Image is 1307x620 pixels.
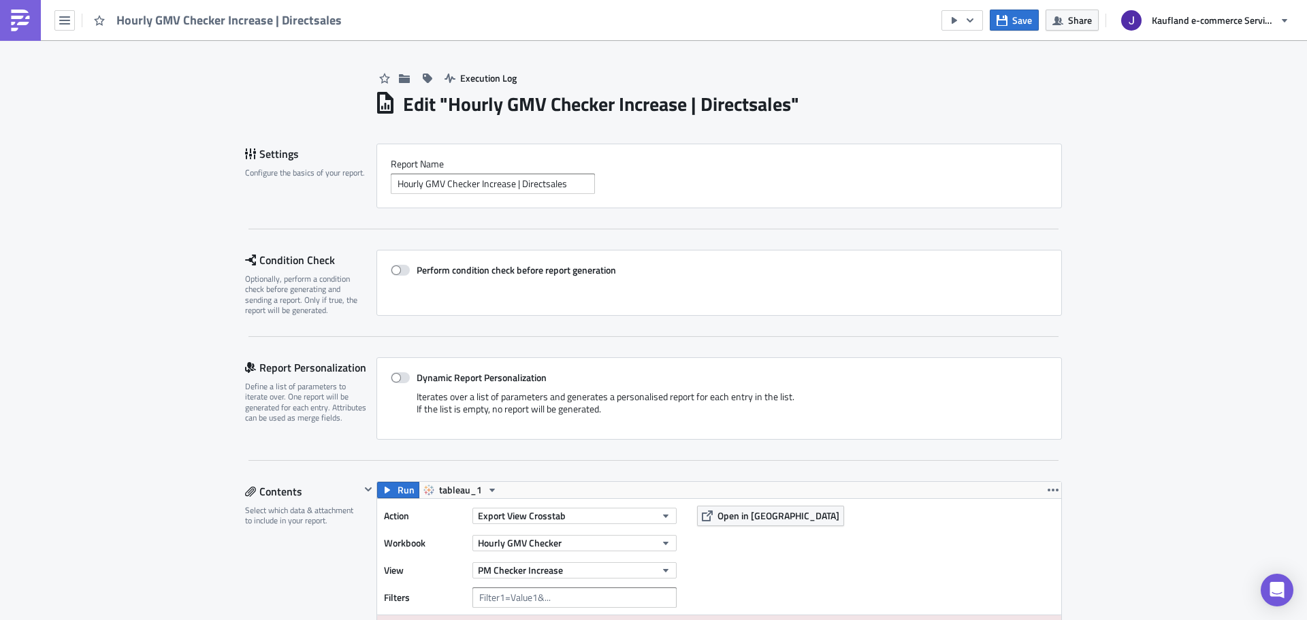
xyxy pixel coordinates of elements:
span: Share [1068,13,1092,27]
div: Condition Check [245,250,376,270]
body: Rich Text Area. Press ALT-0 for help. [5,5,650,61]
span: Run [398,482,415,498]
span: tableau_1 [439,482,482,498]
img: Avatar [1120,9,1143,32]
strong: Perform condition check before report generation [417,263,616,277]
input: Filter1=Value1&... [472,587,677,608]
div: Iterates over a list of parameters and generates a personalised report for each entry in the list... [391,391,1048,425]
div: Contents [245,481,360,502]
button: Open in [GEOGRAPHIC_DATA] [697,506,844,526]
p: Suspicious GMV Behavior detected - Hourly GMV Checker Increase [5,5,650,16]
button: Share [1046,10,1099,31]
label: Filters [384,587,466,608]
button: PM Checker Increase [472,562,677,578]
button: Hide content [360,481,376,497]
div: Report Personalization [245,357,376,378]
div: Select which data & attachment to include in your report. [245,505,360,526]
button: Kaufland e-commerce Services GmbH & Co. KG [1113,5,1297,35]
span: PM Checker Increase [478,563,563,577]
h1: Edit " Hourly GMV Checker Increase | Directsales " [403,92,799,116]
div: Define a list of parameters to iterate over. One report will be generated for each entry. Attribu... [245,381,368,423]
label: View [384,560,466,581]
button: Save [990,10,1039,31]
span: Hourly GMV Checker [478,536,562,550]
span: Execution Log [460,71,517,85]
span: Open in [GEOGRAPHIC_DATA] [717,508,839,523]
label: Workbook [384,533,466,553]
img: PushMetrics [10,10,31,31]
strong: 🚨 [304,20,316,31]
span: Save [1012,13,1032,27]
button: tableau_1 [419,482,502,498]
div: Settings [245,144,376,164]
label: Report Nam﻿e [391,158,1048,170]
button: Execution Log [438,67,523,88]
strong: Dynamic Report Personalization [417,370,547,385]
strong: 🚨 [5,20,17,31]
span: Kaufland e-commerce Services GmbH & Co. KG [1152,13,1274,27]
strong: The GMV of the last hour shows a strong increase from [DATE]. [17,20,304,31]
button: Run [377,482,419,498]
p: The GMV of the last hour shows strong growth compared to the same hour the day before. The GMV is... [5,35,650,46]
div: Optionally, perform a condition check before generating and sending a report. Only if true, the r... [245,274,368,316]
span: Export View Crosstab [478,508,566,523]
span: Hourly GMV Checker Increase | Directsales [116,12,343,28]
div: Open Intercom Messenger [1261,574,1293,606]
p: More information can be found [5,50,650,61]
div: Configure the basics of your report. [245,167,368,178]
button: Export View Crosstab [472,508,677,524]
button: Hourly GMV Checker [472,535,677,551]
label: Action [384,506,466,526]
a: here [135,50,154,61]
